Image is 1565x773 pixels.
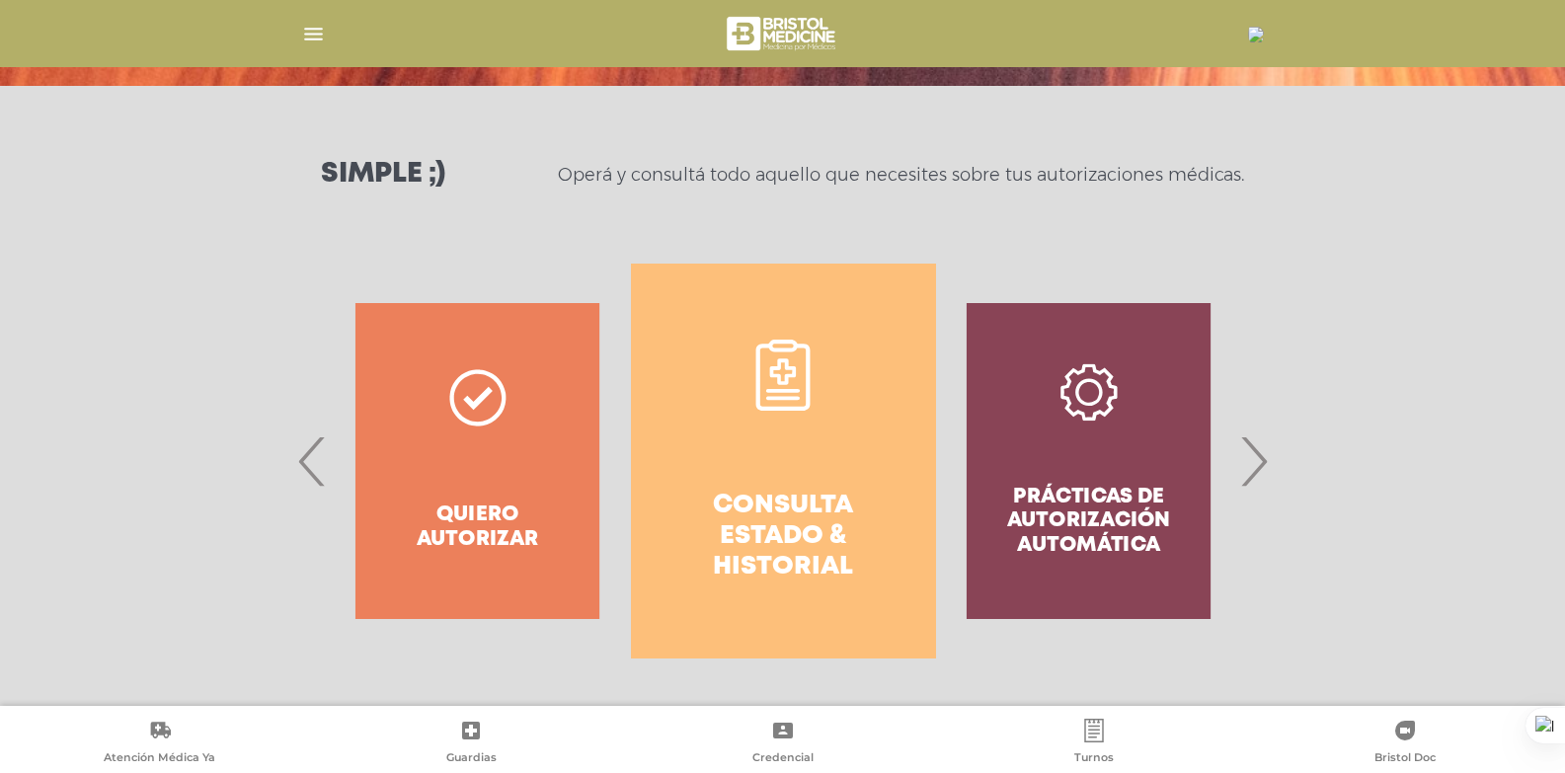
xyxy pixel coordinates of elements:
h4: Consulta estado & historial [666,491,900,583]
img: 15868 [1248,27,1264,42]
p: Operá y consultá todo aquello que necesites sobre tus autorizaciones médicas. [558,163,1244,187]
a: Atención Médica Ya [4,719,315,769]
span: Turnos [1074,750,1114,768]
span: Previous [293,408,332,514]
a: Turnos [938,719,1249,769]
a: Consulta estado & historial [631,264,936,658]
h3: Simple ;) [321,161,445,189]
span: Next [1234,408,1273,514]
img: Cober_menu-lines-white.svg [301,22,326,46]
img: bristol-medicine-blanco.png [724,10,841,57]
a: Credencial [627,719,938,769]
a: Bristol Doc [1250,719,1561,769]
span: Credencial [752,750,814,768]
a: Guardias [315,719,626,769]
span: Guardias [446,750,497,768]
span: Bristol Doc [1374,750,1436,768]
span: Atención Médica Ya [104,750,215,768]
